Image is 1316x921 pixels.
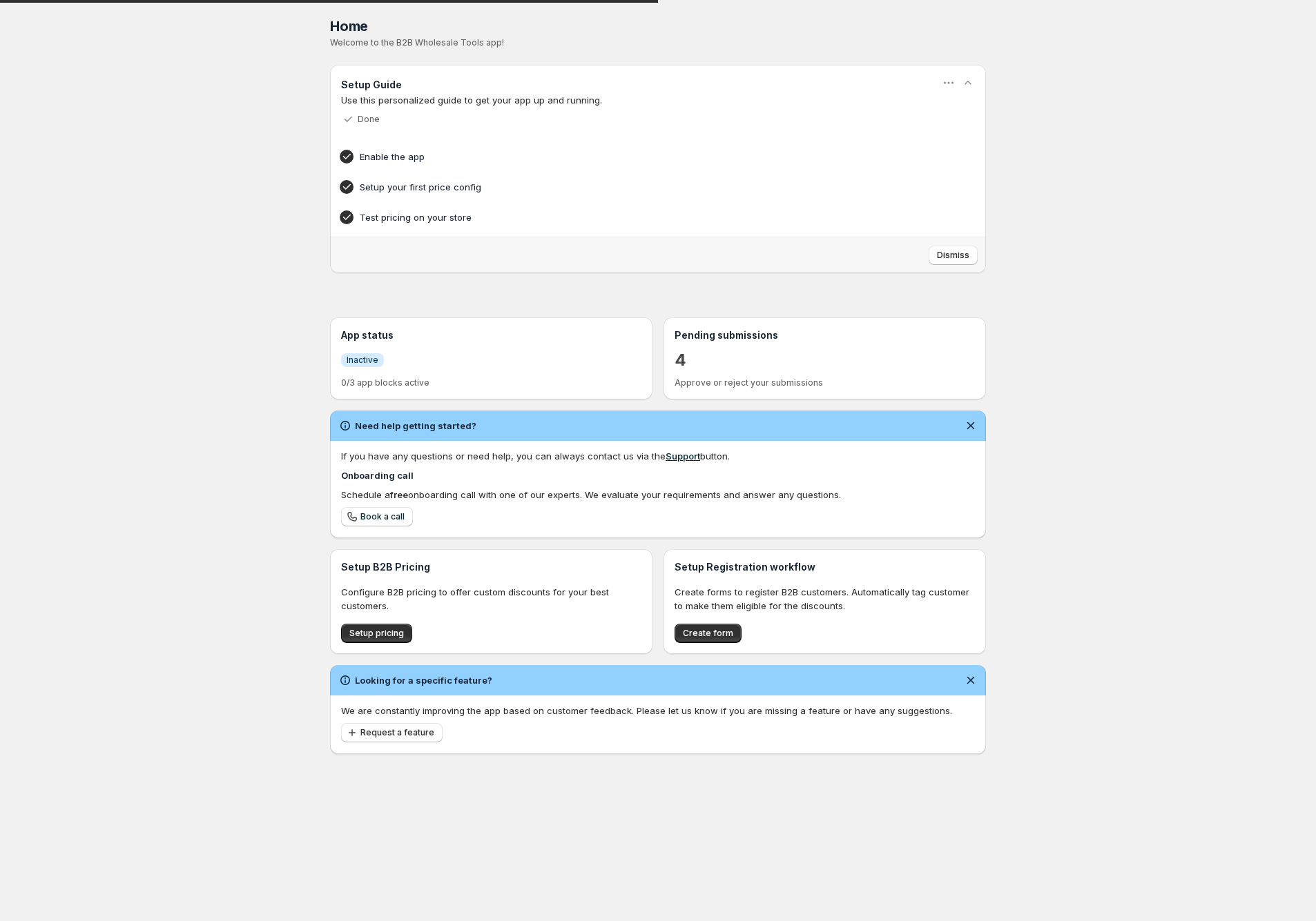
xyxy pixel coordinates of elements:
[675,377,975,388] p: Approve or reject your submissions
[390,489,408,500] b: free
[360,511,405,522] span: Book a call
[330,18,368,34] span: Home
[675,585,975,613] p: Create forms to register B2B customers. Automatically tag customer to make them eligible for the ...
[355,673,492,687] h2: Looking for a specific feature?
[360,180,913,194] h4: Setup your first price config
[961,671,980,690] button: Dismiss notification
[341,704,975,717] p: We are constantly improving the app based on customer feedback. Please let us know if you are mis...
[341,377,641,388] p: 0/3 app blocks active
[683,628,733,639] span: Create form
[341,328,641,342] h3: App status
[341,78,402,92] h3: Setup Guide
[675,349,686,371] a: 4
[675,560,975,574] h3: Setup Registration workflow
[675,328,975,342] h3: Pending submissions
[341,449,975,463] div: If you have any questions or need help, you can always contact us via the button.
[341,585,641,613] p: Configure B2B pricing to offer custom discounts for your best customers.
[675,624,742,643] button: Create form
[341,723,443,742] button: Request a feature
[360,150,913,164] h4: Enable the app
[355,419,476,433] h2: Need help getting started?
[666,450,700,462] a: Support
[341,353,384,367] a: InfoInactive
[330,37,986,48] p: Welcome to the B2B Wholesale Tools app!
[961,416,980,435] button: Dismiss notification
[358,114,380,125] p: Done
[341,93,975,107] p: Use this personalized guide to get your app up and running.
[347,355,378,366] span: Inactive
[349,628,404,639] span: Setup pricing
[341,488,975,502] div: Schedule a onboarding call with one of our experts. We evaluate your requirements and answer any ...
[341,507,413,526] a: Book a call
[360,727,434,738] span: Request a feature
[341,468,975,482] h4: Onboarding call
[937,250,969,261] span: Dismiss
[360,210,913,224] h4: Test pricing on your store
[929,246,978,265] button: Dismiss
[341,560,641,574] h3: Setup B2B Pricing
[341,624,412,643] button: Setup pricing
